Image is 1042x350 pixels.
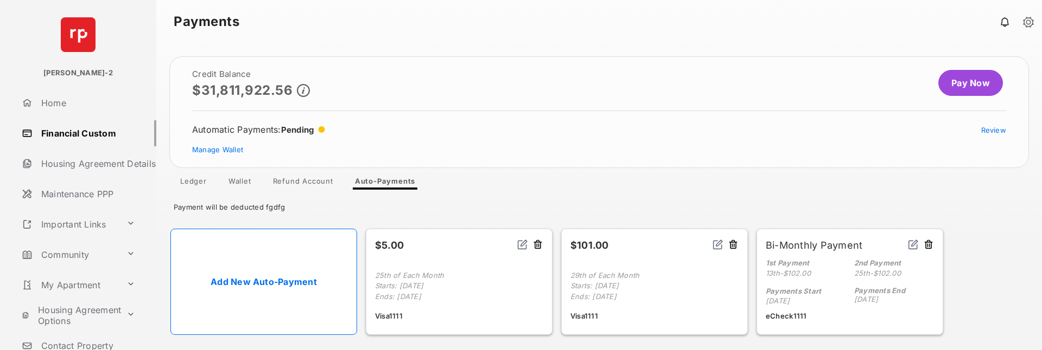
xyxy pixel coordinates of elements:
strong: $5.00 [375,239,404,251]
span: Starts: [DATE] [375,281,423,290]
h2: Credit Balance [192,70,310,79]
a: My Apartment [17,272,122,298]
span: Visa 1111 [375,311,403,322]
a: Review [981,126,1007,134]
img: svg+xml;base64,PHN2ZyB2aWV3Qm94PSIwIDAgMjQgMjQiIHdpZHRoPSIxNiIgaGVpZ2h0PSIxNiIgZmlsbD0ibm9uZSIgeG... [713,239,723,250]
span: 25th of Each Month [375,271,444,280]
span: Starts: [DATE] [570,281,619,290]
span: [DATE] [766,296,790,305]
a: Home [17,90,156,116]
img: svg+xml;base64,PHN2ZyB2aWV3Qm94PSIwIDAgMjQgMjQiIHdpZHRoPSIxNiIgaGVpZ2h0PSIxNiIgZmlsbD0ibm9uZSIgeG... [517,239,528,250]
span: Ends: [DATE] [570,292,617,301]
a: Housing Agreement Options [17,302,122,328]
div: Payment will be deducted fgdfg [156,190,1042,220]
a: Manage Wallet [192,145,243,154]
a: Housing Agreement Details [17,151,156,177]
img: svg+xml;base64,PHN2ZyB4bWxucz0iaHR0cDovL3d3dy53My5vcmcvMjAwMC9zdmciIHdpZHRoPSI2NCIgaGVpZ2h0PSI2NC... [61,17,96,52]
img: svg+xml;base64,PHN2ZyB2aWV3Qm94PSIwIDAgMjQgMjQiIHdpZHRoPSIxNiIgaGVpZ2h0PSIxNiIgZmlsbD0ibm9uZSIgeG... [908,239,919,250]
span: Visa 1111 [570,311,598,322]
span: 13th - $102.00 [766,269,811,277]
span: Ends: [DATE] [375,292,421,301]
a: Financial Custom [17,120,156,146]
a: Maintenance PPP [17,181,156,207]
a: Important Links [17,211,122,237]
a: Community [17,242,122,268]
a: Auto-Payments [346,177,424,190]
strong: $101.00 [570,239,609,251]
p: $31,811,922.56 [192,83,293,98]
a: Refund Account [264,177,342,190]
span: Pending [281,125,314,135]
h4: Bi-Monthly Payment [766,238,862,252]
span: [DATE] [854,295,879,303]
strong: Payments [174,15,239,28]
a: Ledger [171,177,215,190]
span: eCheck 1111 [766,311,807,322]
a: Add New Auto-Payment [170,229,357,335]
p: Payments Start [766,286,821,297]
a: Wallet [220,177,260,190]
p: 2nd Payment [854,258,903,269]
span: 29th of Each Month [570,271,639,280]
p: [PERSON_NAME]-2 [43,68,113,79]
span: 25th - $102.00 [854,269,901,277]
strong: Payments End [854,286,905,295]
p: 1st Payment [766,258,811,269]
div: Automatic Payments : [192,124,325,135]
